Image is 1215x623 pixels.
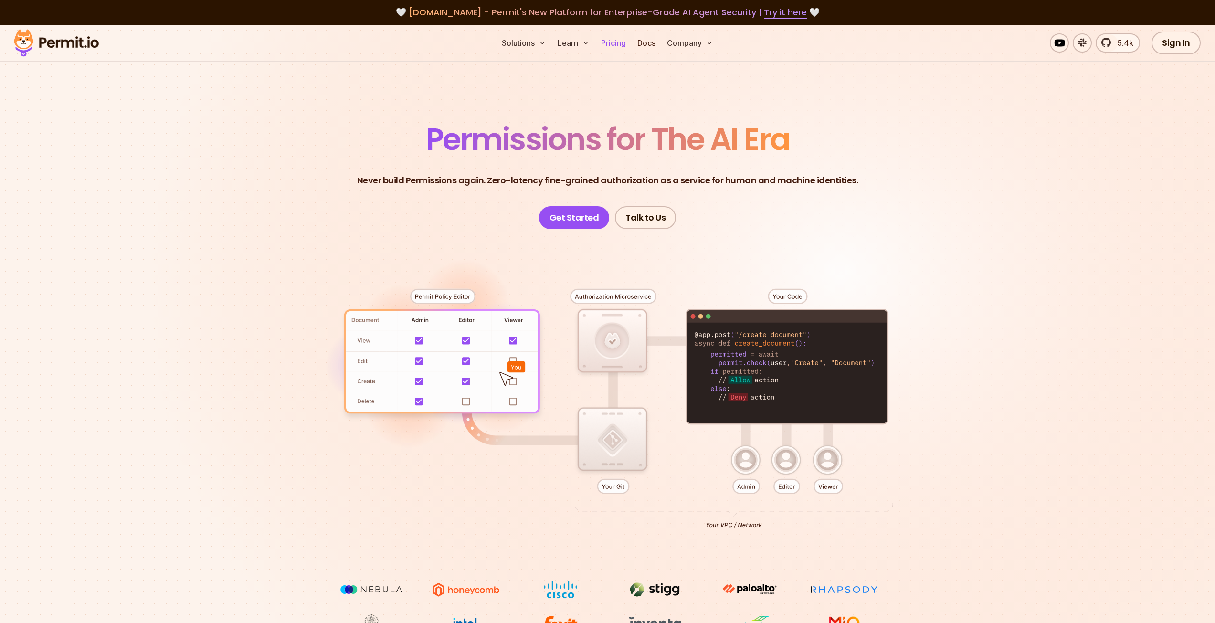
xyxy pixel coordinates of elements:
a: Talk to Us [615,206,676,229]
span: Permissions for The AI Era [426,118,790,160]
div: 🤍 🤍 [23,6,1192,19]
span: [DOMAIN_NAME] - Permit's New Platform for Enterprise-Grade AI Agent Security | [409,6,807,18]
p: Never build Permissions again. Zero-latency fine-grained authorization as a service for human and... [357,174,858,187]
button: Company [663,33,717,53]
img: Rhapsody Health [808,581,880,599]
img: Nebula [336,581,407,599]
a: Get Started [539,206,610,229]
img: Cisco [525,581,596,599]
button: Solutions [498,33,550,53]
img: Stigg [619,581,691,599]
button: Learn [554,33,593,53]
a: Try it here [764,6,807,19]
span: 5.4k [1112,37,1133,49]
a: Docs [634,33,659,53]
img: Permit logo [10,27,103,59]
img: paloalto [714,581,785,598]
a: 5.4k [1096,33,1140,53]
a: Sign In [1152,32,1201,54]
img: Honeycomb [430,581,502,599]
a: Pricing [597,33,630,53]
